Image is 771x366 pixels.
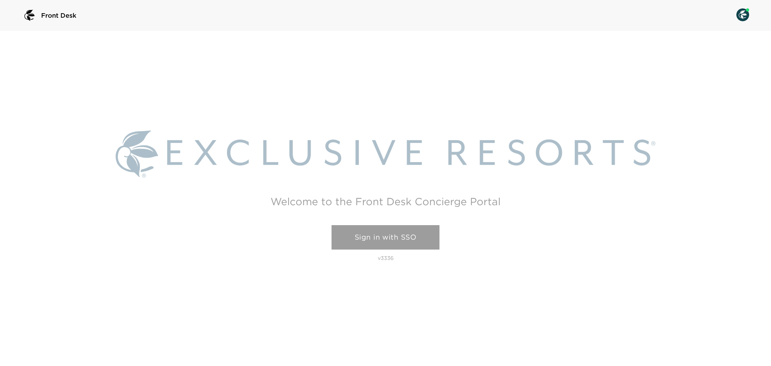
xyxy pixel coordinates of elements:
[41,11,76,20] span: Front Desk
[332,225,439,250] a: Sign in with SSO
[378,255,394,261] p: v3336
[116,131,655,178] img: Exclusive Resorts logo
[270,197,501,206] h2: Welcome to the Front Desk Concierge Portal
[22,8,37,23] img: logo
[736,8,749,21] img: User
